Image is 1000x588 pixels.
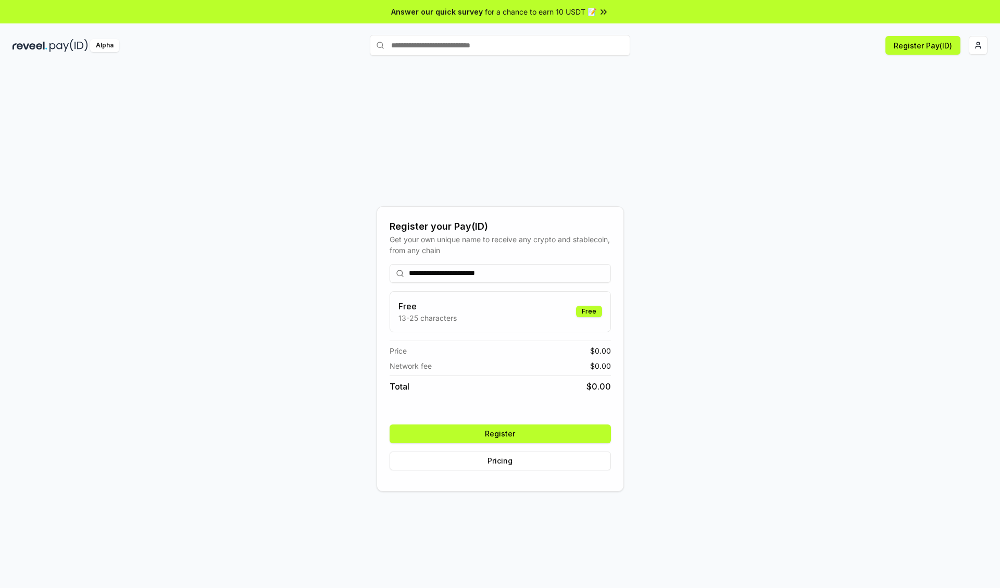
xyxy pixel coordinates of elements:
[49,39,88,52] img: pay_id
[586,380,611,393] span: $ 0.00
[390,380,409,393] span: Total
[885,36,960,55] button: Register Pay(ID)
[391,6,483,17] span: Answer our quick survey
[390,424,611,443] button: Register
[90,39,119,52] div: Alpha
[390,345,407,356] span: Price
[398,300,457,312] h3: Free
[390,234,611,256] div: Get your own unique name to receive any crypto and stablecoin, from any chain
[576,306,602,317] div: Free
[390,360,432,371] span: Network fee
[398,312,457,323] p: 13-25 characters
[590,345,611,356] span: $ 0.00
[485,6,596,17] span: for a chance to earn 10 USDT 📝
[590,360,611,371] span: $ 0.00
[390,219,611,234] div: Register your Pay(ID)
[390,452,611,470] button: Pricing
[12,39,47,52] img: reveel_dark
